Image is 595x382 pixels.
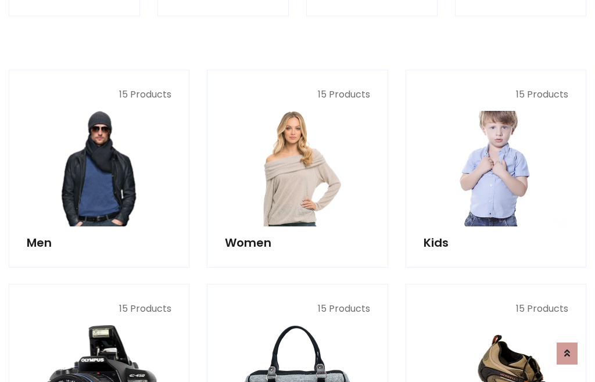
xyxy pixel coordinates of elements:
[424,88,568,102] p: 15 Products
[424,302,568,316] p: 15 Products
[27,88,171,102] p: 15 Products
[27,302,171,316] p: 15 Products
[225,88,370,102] p: 15 Products
[225,236,370,250] h5: Women
[424,236,568,250] h5: Kids
[27,236,171,250] h5: Men
[225,302,370,316] p: 15 Products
